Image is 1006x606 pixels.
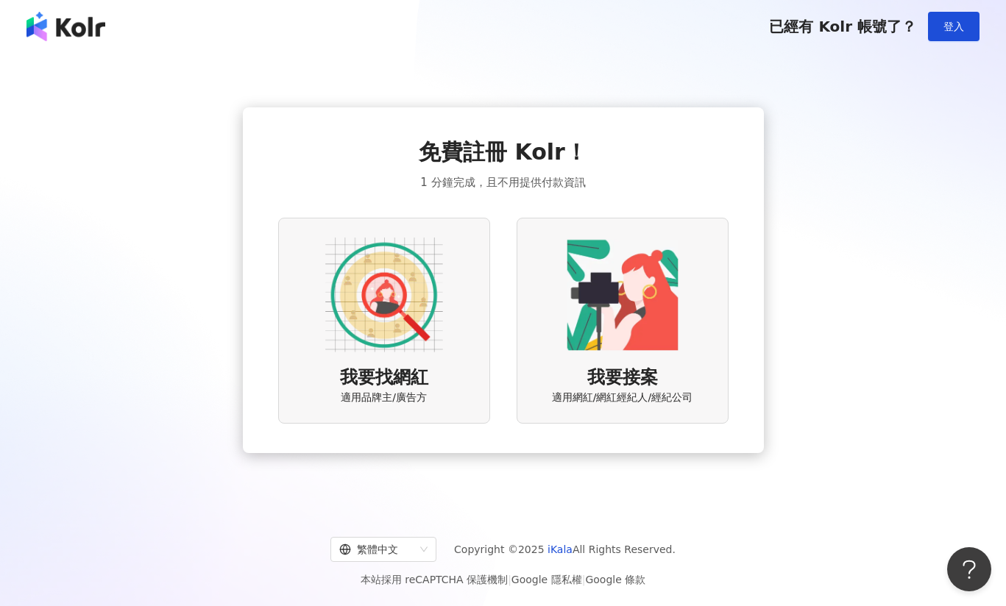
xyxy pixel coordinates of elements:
span: 適用品牌主/廣告方 [341,391,427,405]
img: logo [26,12,105,41]
a: Google 隱私權 [511,574,582,585]
span: 我要找網紅 [340,366,428,391]
iframe: Help Scout Beacon - Open [947,547,991,591]
span: 免費註冊 Kolr！ [419,137,587,168]
a: iKala [548,543,573,555]
span: | [582,574,586,585]
span: 已經有 Kolr 帳號了？ [769,18,916,35]
div: 繁體中文 [339,538,414,561]
button: 登入 [928,12,980,41]
a: Google 條款 [585,574,645,585]
span: 登入 [943,21,964,32]
span: 適用網紅/網紅經紀人/經紀公司 [552,391,692,405]
span: 本站採用 reCAPTCHA 保護機制 [361,571,645,588]
img: KOL identity option [564,236,681,354]
span: 我要接案 [587,366,658,391]
span: | [508,574,511,585]
img: AD identity option [325,236,443,354]
span: Copyright © 2025 All Rights Reserved. [454,541,676,558]
span: 1 分鐘完成，且不用提供付款資訊 [420,174,585,191]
